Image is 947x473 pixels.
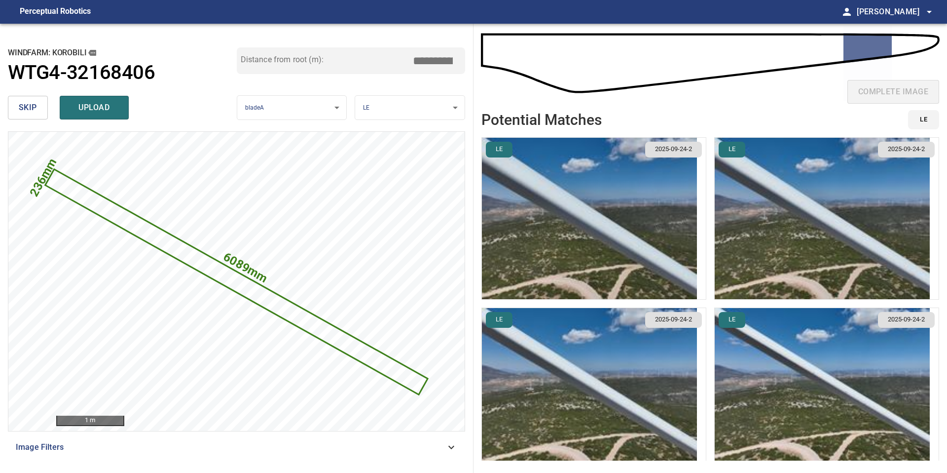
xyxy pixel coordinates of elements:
span: LE [490,145,509,154]
span: arrow_drop_down [923,6,935,18]
div: id [902,110,939,129]
img: KOROBILI/WTG4-32168406/2025-09-24-2/2025-09-24-4/inspectionData/image48wp56.jpg [715,308,930,470]
div: bladeA [237,95,347,120]
span: LE [490,315,509,324]
button: LE [908,110,939,129]
h2: windfarm: KOROBILI [8,47,237,58]
text: 236mm [27,156,59,199]
h2: Potential Matches [481,112,602,128]
span: 2025-09-24-2 [649,145,698,154]
span: [PERSON_NAME] [857,5,935,19]
button: LE [719,312,745,328]
img: KOROBILI/WTG4-32168406/2025-09-24-2/2025-09-24-4/inspectionData/image46wp54.jpg [482,308,697,470]
img: KOROBILI/WTG4-32168406/2025-09-24-2/2025-09-24-4/inspectionData/image44wp52.jpg [482,138,697,299]
img: KOROBILI/WTG4-32168406/2025-09-24-2/2025-09-24-4/inspectionData/image45wp53.jpg [715,138,930,299]
label: Distance from root (m): [241,56,324,64]
span: Image Filters [16,441,445,453]
span: LE [723,315,741,324]
span: 2025-09-24-2 [882,315,931,324]
figcaption: Perceptual Robotics [20,4,91,20]
span: skip [19,101,37,115]
text: 6089mm [221,250,270,285]
a: WTG4-32168406 [8,61,237,84]
span: LE [723,145,741,154]
span: upload [71,101,118,115]
button: copy message details [87,47,98,58]
span: person [841,6,853,18]
span: 2025-09-24-2 [649,315,698,324]
div: Image Filters [8,435,465,459]
span: 2025-09-24-2 [882,145,931,154]
h1: WTG4-32168406 [8,61,155,84]
button: upload [60,96,129,119]
span: LE [920,114,927,125]
button: skip [8,96,48,119]
div: LE [355,95,465,120]
button: [PERSON_NAME] [853,2,935,22]
span: bladeA [245,104,264,111]
button: LE [486,142,512,158]
span: LE [363,104,369,111]
button: LE [486,312,512,328]
button: LE [719,142,745,158]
